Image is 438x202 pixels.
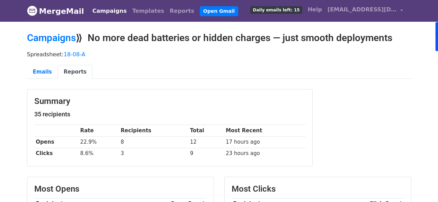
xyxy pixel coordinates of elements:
[325,3,406,19] a: [EMAIL_ADDRESS][DOMAIN_NAME]
[224,136,305,148] td: 17 hours ago
[200,6,238,16] a: Open Gmail
[79,148,119,159] td: 8.6%
[129,4,167,18] a: Templates
[27,51,411,58] p: Spreadsheet:
[79,125,119,136] th: Rate
[27,6,37,16] img: MergeMail logo
[34,148,79,159] th: Clicks
[27,32,411,44] h2: ⟫ No more dead batteries or hidden charges — just smooth deployments
[34,184,207,194] h3: Most Opens
[34,96,305,106] h3: Summary
[250,6,302,14] span: Daily emails left: 15
[27,4,84,18] a: MergeMail
[58,65,92,79] a: Reports
[34,110,305,118] h5: 35 recipients
[188,136,224,148] td: 12
[403,169,438,202] iframe: Chat Widget
[224,125,305,136] th: Most Recent
[167,4,197,18] a: Reports
[90,4,129,18] a: Campaigns
[119,125,188,136] th: Recipients
[305,3,325,17] a: Help
[224,148,305,159] td: 23 hours ago
[34,136,79,148] th: Opens
[232,184,404,194] h3: Most Clicks
[328,6,397,14] span: [EMAIL_ADDRESS][DOMAIN_NAME]
[27,32,76,44] a: Campaigns
[64,51,86,58] a: 18-08-A
[248,3,305,17] a: Daily emails left: 15
[119,136,188,148] td: 8
[188,148,224,159] td: 9
[188,125,224,136] th: Total
[79,136,119,148] td: 22.9%
[27,65,58,79] a: Emails
[119,148,188,159] td: 3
